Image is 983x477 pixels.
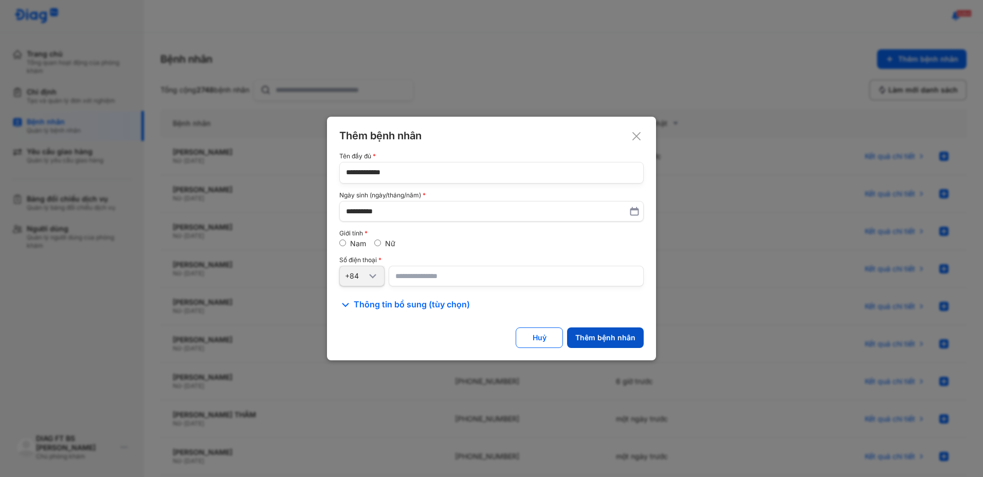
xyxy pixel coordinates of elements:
[516,327,563,348] button: Huỷ
[567,327,644,348] button: Thêm bệnh nhân
[339,230,644,237] div: Giới tính
[385,239,395,248] label: Nữ
[339,153,644,160] div: Tên đầy đủ
[354,299,470,311] span: Thông tin bổ sung (tùy chọn)
[345,271,367,281] div: +84
[339,192,644,199] div: Ngày sinh (ngày/tháng/năm)
[350,239,366,248] label: Nam
[339,256,644,264] div: Số điện thoại
[339,129,644,142] div: Thêm bệnh nhân
[575,333,635,342] div: Thêm bệnh nhân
